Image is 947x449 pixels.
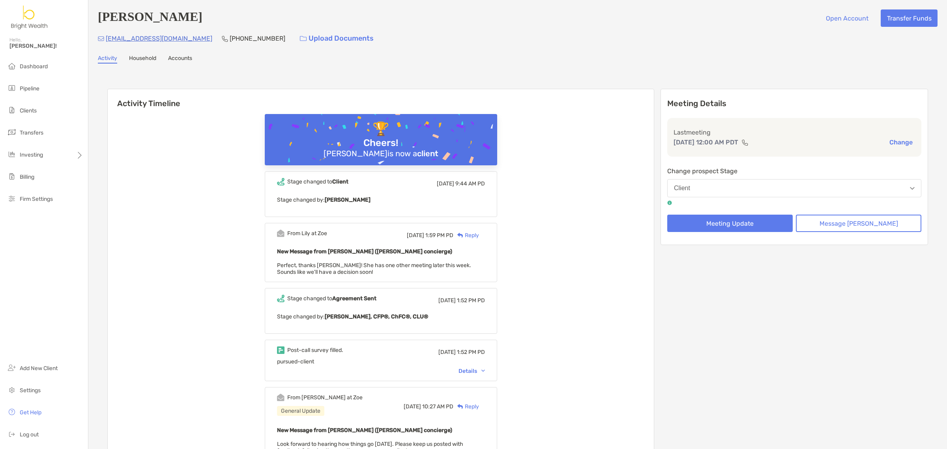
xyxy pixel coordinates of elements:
span: 1:52 PM PD [457,297,485,304]
p: Last meeting [674,127,915,137]
span: [DATE] [438,297,456,304]
button: Open Account [820,9,874,27]
span: Perfect, thanks [PERSON_NAME]! She has one other meeting later this week. Sounds like we'll have ... [277,262,471,275]
img: Reply icon [457,233,463,238]
img: communication type [741,139,749,146]
img: investing icon [7,150,17,159]
p: [EMAIL_ADDRESS][DOMAIN_NAME] [106,34,212,43]
p: [DATE] 12:00 AM PDT [674,137,738,147]
a: Upload Documents [295,30,379,47]
img: Event icon [277,346,284,354]
b: client [417,149,438,158]
img: dashboard icon [7,61,17,71]
a: Household [129,55,156,64]
span: Pipeline [20,85,39,92]
span: [DATE] [407,232,424,239]
img: Confetti [265,114,497,182]
p: Change prospect Stage [667,166,921,176]
b: New Message from [PERSON_NAME] ([PERSON_NAME] concierge) [277,427,452,434]
img: Phone Icon [222,36,228,42]
button: Client [667,179,921,197]
b: [PERSON_NAME] [325,196,371,203]
span: Investing [20,152,43,158]
button: Change [887,138,915,146]
div: Cheers! [360,137,401,149]
span: 1:52 PM PD [457,349,485,355]
img: Event icon [277,178,284,185]
span: Billing [20,174,34,180]
p: Meeting Details [667,99,921,109]
div: 🏆 [369,121,392,137]
p: [PHONE_NUMBER] [230,34,285,43]
div: [PERSON_NAME] is now a [320,149,442,158]
span: Get Help [20,409,41,416]
button: Message [PERSON_NAME] [796,215,921,232]
img: transfers icon [7,127,17,137]
div: Client [674,185,690,192]
button: Meeting Update [667,215,793,232]
span: Settings [20,387,41,394]
img: settings icon [7,385,17,395]
a: Accounts [168,55,192,64]
span: Firm Settings [20,196,53,202]
b: Client [332,178,348,185]
span: Dashboard [20,63,48,70]
div: Stage changed to [287,178,348,185]
div: From Lily at Zoe [287,230,327,237]
div: Reply [453,231,479,239]
img: Event icon [277,295,284,302]
div: General Update [277,406,324,416]
span: 10:27 AM PD [422,403,453,410]
b: New Message from [PERSON_NAME] ([PERSON_NAME] concierge) [277,248,452,255]
p: Stage changed by: [277,195,485,205]
img: pipeline icon [7,83,17,93]
span: [DATE] [438,349,456,355]
button: Transfer Funds [881,9,938,27]
div: Reply [453,402,479,411]
div: Details [459,368,485,374]
span: 9:44 AM PD [455,180,485,187]
img: Zoe Logo [9,3,50,32]
img: Email Icon [98,36,104,41]
h6: Activity Timeline [108,89,654,108]
a: Activity [98,55,117,64]
div: Stage changed to [287,295,376,302]
p: Stage changed by: [277,312,485,322]
img: get-help icon [7,407,17,417]
img: tooltip [667,200,672,205]
span: [PERSON_NAME]! [9,43,83,49]
img: clients icon [7,105,17,115]
img: billing icon [7,172,17,181]
img: Event icon [277,230,284,237]
span: pursued-client [277,358,314,365]
img: button icon [300,36,307,41]
img: Chevron icon [481,370,485,372]
span: [DATE] [404,403,421,410]
img: Open dropdown arrow [910,187,915,190]
span: [DATE] [437,180,454,187]
span: Log out [20,431,39,438]
span: Clients [20,107,37,114]
div: Post-call survey filled. [287,347,343,354]
img: Reply icon [457,404,463,409]
img: logout icon [7,429,17,439]
b: Agreement Sent [332,295,376,302]
img: firm-settings icon [7,194,17,203]
img: add_new_client icon [7,363,17,372]
img: Event icon [277,394,284,401]
span: Transfers [20,129,43,136]
h4: [PERSON_NAME] [98,9,202,27]
span: 1:59 PM PD [425,232,453,239]
span: Add New Client [20,365,58,372]
b: [PERSON_NAME], CFP®, ChFC®, CLU® [325,313,428,320]
div: From [PERSON_NAME] at Zoe [287,394,363,401]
